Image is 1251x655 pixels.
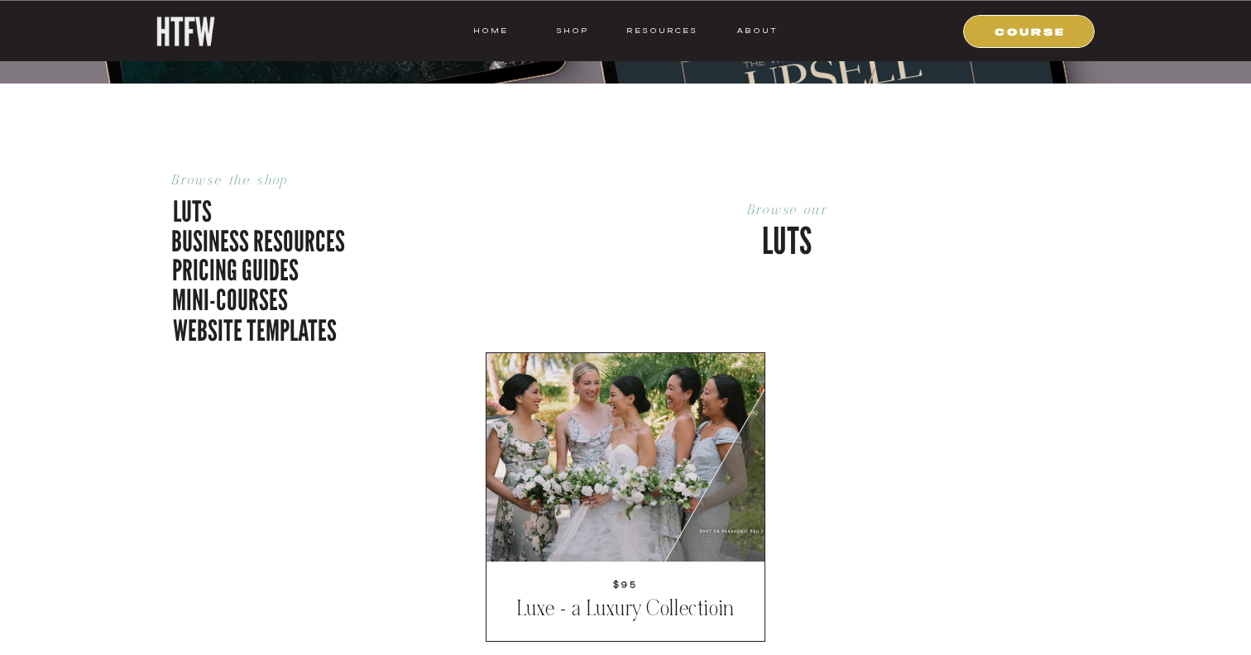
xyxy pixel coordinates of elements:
[525,214,1048,262] p: LUTS
[473,23,508,38] a: HOME
[506,596,745,624] a: Luxe - a Luxury Collectioin
[539,23,605,38] a: shop
[736,23,778,38] a: ABOUT
[171,221,364,256] a: business resources
[974,23,1086,38] a: COURSE
[172,280,360,314] a: mini-courses
[525,201,1048,221] p: Browse our
[173,191,341,226] a: luts
[173,310,341,345] a: website templates
[621,23,697,38] a: resources
[172,250,384,284] a: pricing guides
[171,171,423,191] p: Browse the shop
[506,577,745,594] a: $95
